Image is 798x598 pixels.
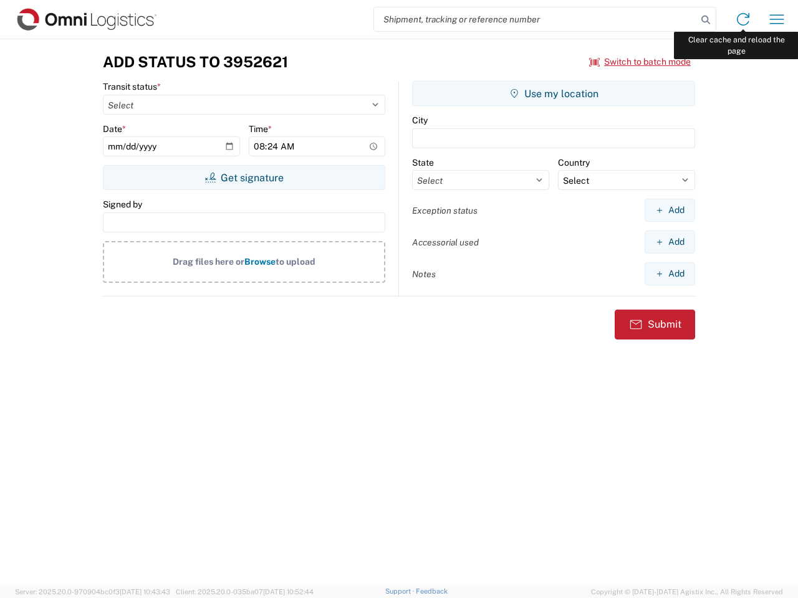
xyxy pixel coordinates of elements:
span: Copyright © [DATE]-[DATE] Agistix Inc., All Rights Reserved [591,586,783,597]
h3: Add Status to 3952621 [103,53,288,71]
button: Switch to batch mode [589,52,691,72]
input: Shipment, tracking or reference number [374,7,697,31]
label: State [412,157,434,168]
span: to upload [276,257,315,267]
span: Drag files here or [173,257,244,267]
button: Get signature [103,165,385,190]
label: Notes [412,268,436,280]
label: Time [249,123,272,135]
label: Transit status [103,81,161,92]
button: Add [645,262,695,285]
span: Server: 2025.20.0-970904bc0f3 [15,588,170,596]
button: Add [645,199,695,222]
span: Client: 2025.20.0-035ba07 [176,588,314,596]
label: Accessorial used [412,237,479,248]
a: Feedback [416,587,448,595]
span: [DATE] 10:52:44 [263,588,314,596]
label: Signed by [103,199,142,210]
label: City [412,115,428,126]
button: Use my location [412,81,695,106]
label: Date [103,123,126,135]
span: [DATE] 10:43:43 [120,588,170,596]
a: Support [385,587,416,595]
label: Exception status [412,205,478,216]
span: Browse [244,257,276,267]
label: Country [558,157,590,168]
button: Submit [615,310,695,339]
button: Add [645,230,695,254]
